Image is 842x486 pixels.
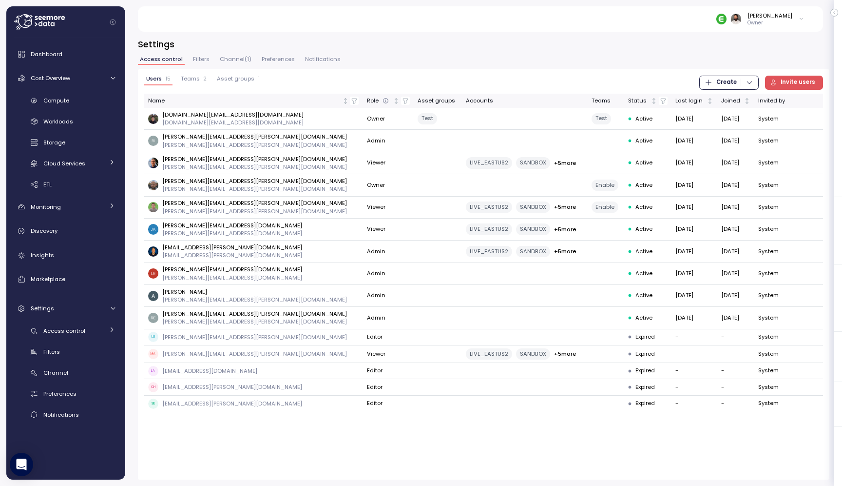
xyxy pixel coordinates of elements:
[10,245,121,265] a: Insights
[162,367,257,375] p: [EMAIL_ADDRESS][DOMAIN_NAME]
[717,379,754,396] td: -
[148,246,158,257] img: e6a76c9844b99f020ed74956706c316e
[162,207,347,215] p: [PERSON_NAME][EMAIL_ADDRESS][PERSON_NAME][DOMAIN_NAME]
[635,181,652,190] span: Active
[717,152,754,174] td: [DATE]
[671,363,717,380] td: -
[765,76,823,90] button: Invite users
[162,296,347,304] p: [PERSON_NAME][EMAIL_ADDRESS][PERSON_NAME][DOMAIN_NAME]
[31,275,65,283] span: Marketplace
[707,98,713,104] div: Not sorted
[148,382,158,392] span: CH
[717,108,754,130] td: [DATE]
[148,366,158,376] span: LA
[717,263,754,285] td: [DATE]
[10,299,121,319] a: Settings
[754,108,791,130] td: System
[363,108,414,130] td: Owner
[162,251,302,259] p: [EMAIL_ADDRESS][PERSON_NAME][DOMAIN_NAME]
[148,158,158,168] img: 517cfc7fb324b9dbcc48913ffab1ec07
[592,97,620,105] div: Teams
[466,97,584,105] div: Accounts
[781,76,815,89] span: Invite users
[148,291,158,301] img: ACg8ocIv-6RsgZMVW8c1XxiWKUnR9JHoWyh2UTsGhF7Ljv-H9ZguEA=s96-c
[635,137,652,145] span: Active
[554,350,576,358] p: + 5 more
[721,97,742,105] div: Joined
[363,152,414,174] td: Viewer
[754,152,791,174] td: System
[43,411,79,419] span: Notifications
[146,76,162,81] span: Users
[363,363,414,380] td: Editor
[716,76,737,89] span: Create
[10,93,121,109] a: Compute
[754,197,791,219] td: System
[31,304,54,312] span: Settings
[635,247,652,256] span: Active
[181,76,200,81] span: Teams
[717,329,754,346] td: -
[363,285,414,307] td: Admin
[754,396,791,412] td: System
[31,227,57,235] span: Discovery
[220,57,251,62] span: Channel ( 1 )
[10,386,121,402] a: Preferences
[305,57,341,62] span: Notifications
[43,369,68,377] span: Channel
[162,310,347,318] p: [PERSON_NAME][EMAIL_ADDRESS][PERSON_NAME][DOMAIN_NAME]
[635,291,652,300] span: Active
[204,76,207,82] p: 2
[43,160,85,167] span: Cloud Services
[162,177,347,185] p: [PERSON_NAME][EMAIL_ADDRESS][PERSON_NAME][DOMAIN_NAME]
[193,57,210,62] span: Filters
[516,246,550,257] div: SANDBOX
[671,197,717,219] td: [DATE]
[747,20,792,26] p: Owner
[671,241,717,263] td: [DATE]
[363,307,414,329] td: Admin
[148,313,158,323] img: e21c4c45f1052b33cb8074cd80c124f0
[516,348,550,360] div: SANDBOX
[162,383,302,391] p: [EMAIL_ADDRESS][PERSON_NAME][DOMAIN_NAME]
[671,174,717,196] td: [DATE]
[671,94,717,108] th: Last loginNot sorted
[342,98,349,104] div: Not sorted
[43,327,85,335] span: Access control
[635,203,652,212] span: Active
[635,115,652,123] span: Active
[363,241,414,263] td: Admin
[162,318,347,325] p: [PERSON_NAME][EMAIL_ADDRESS][PERSON_NAME][DOMAIN_NAME]
[10,323,121,339] a: Access control
[148,136,158,146] img: bacaab55e85b97cb6f175b8ede3ea5d2
[758,97,787,105] div: Invited by
[635,269,652,278] span: Active
[671,152,717,174] td: [DATE]
[717,363,754,380] td: -
[43,97,69,104] span: Compute
[717,241,754,263] td: [DATE]
[31,203,61,211] span: Monitoring
[671,345,717,363] td: -
[367,97,392,105] div: Role
[162,350,347,358] p: [PERSON_NAME][EMAIL_ADDRESS][PERSON_NAME][DOMAIN_NAME]
[754,307,791,329] td: System
[635,399,655,408] span: Expired
[754,263,791,285] td: System
[754,363,791,380] td: System
[554,203,576,211] p: + 5 more
[754,285,791,307] td: System
[635,225,652,234] span: Active
[148,349,158,359] span: MA
[418,97,458,105] div: Asset groups
[10,365,121,381] a: Channel
[162,111,304,119] p: [DOMAIN_NAME][EMAIL_ADDRESS][DOMAIN_NAME]
[148,180,158,190] img: 1fec6231004fabd636589099c132fbd2
[162,141,347,149] p: [PERSON_NAME][EMAIL_ADDRESS][PERSON_NAME][DOMAIN_NAME]
[363,379,414,396] td: Editor
[43,348,60,356] span: Filters
[717,396,754,412] td: -
[148,332,158,342] span: LU
[717,197,754,219] td: [DATE]
[363,329,414,346] td: Editor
